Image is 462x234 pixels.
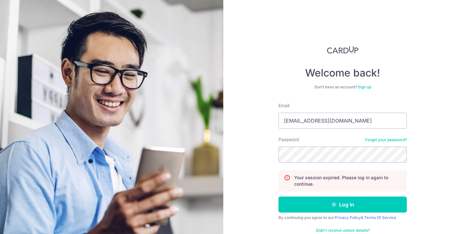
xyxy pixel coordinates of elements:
[294,174,401,187] p: Your session expired. Please log in again to continue.
[278,67,407,79] h4: Welcome back!
[327,46,358,54] img: CardUp Logo
[278,215,407,220] div: By continuing you agree to our &
[278,102,289,109] label: Email
[316,228,370,233] a: Didn't receive unlock details?
[278,136,299,143] label: Password
[364,215,396,220] a: Terms Of Service
[358,85,371,89] a: Sign up
[278,85,407,90] div: Don’t have an account?
[365,137,407,142] a: Forgot your password?
[278,113,407,129] input: Enter your Email
[335,215,361,220] a: Privacy Policy
[278,197,407,213] button: Log in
